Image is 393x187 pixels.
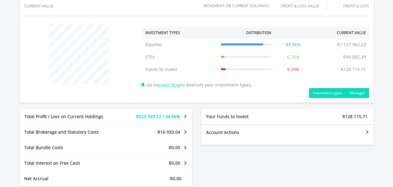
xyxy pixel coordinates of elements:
span: R0.00 [170,176,181,181]
td: R128 115.71 [338,63,369,76]
span: R0.00 [169,145,180,150]
span: R16 933.04 [158,129,180,135]
div: Movement on Current Holdings: [203,4,270,8]
div: Profit & Loss Value [273,4,327,8]
a: Invest Now [158,82,181,88]
td: 6.75% [274,51,312,63]
td: ETFs [142,51,218,63]
div: Go to to diversify your investment types. [138,21,374,98]
div: Net Accrual [20,176,120,182]
td: Funds to Invest [142,63,218,76]
div: Your Funds to Invest [201,114,288,120]
div: Distribution [246,30,271,35]
span: R128 115.71 [342,114,368,119]
div: Total Interest on Free Cash [20,160,120,166]
td: 9.29% [274,63,312,76]
td: R93 082.39 [340,51,369,63]
div: Account Actions [201,129,288,136]
div: CURRENT VALUE [24,4,78,8]
th: Investment Types [142,27,218,38]
th: Current Value [312,27,369,38]
td: Equities [142,38,218,51]
button: Investment types [309,88,346,98]
div: Profit & Loss [335,4,369,8]
span: R0.00 [169,160,180,166]
td: 83.96% [274,38,312,51]
span: R323 393.12 / 34.86% [136,114,180,119]
td: R1 157 962.23 [334,38,369,51]
button: Manager [346,88,369,98]
div: Total Brokerage and Statutory Costs [20,129,120,135]
div: Total Bundle Costs [20,145,120,151]
div: Total Profit / Loss on Current Holdings [20,114,120,120]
